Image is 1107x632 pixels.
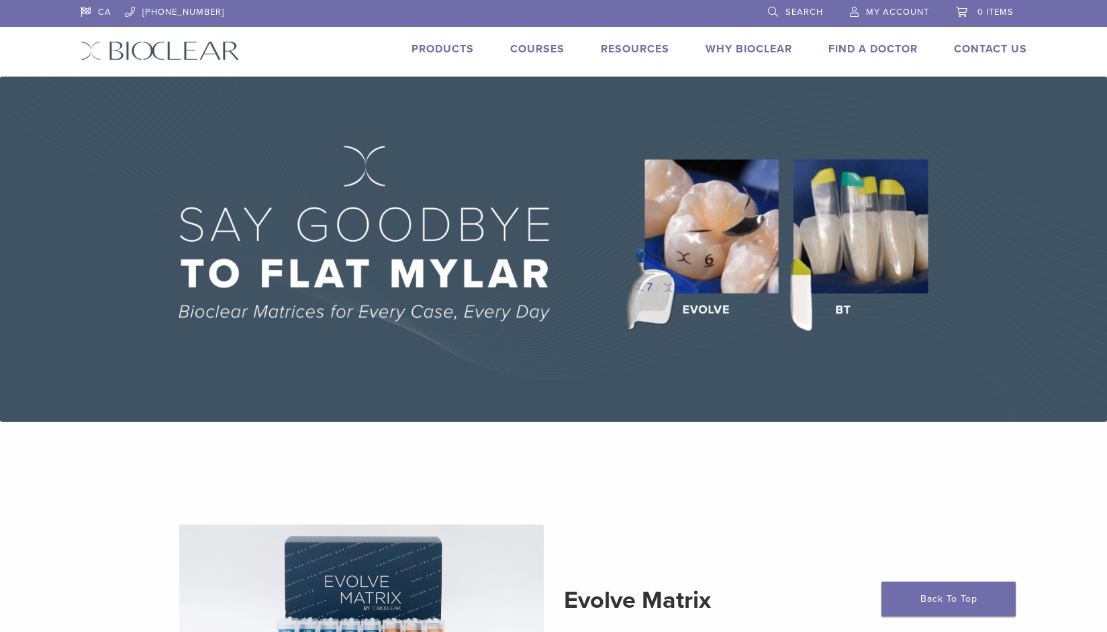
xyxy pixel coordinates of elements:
[412,42,474,56] a: Products
[564,584,928,617] h2: Evolve Matrix
[881,582,1016,617] a: Back To Top
[977,7,1014,17] span: 0 items
[601,42,669,56] a: Resources
[706,42,792,56] a: Why Bioclear
[828,42,918,56] a: Find A Doctor
[81,41,240,60] img: Bioclear
[866,7,929,17] span: My Account
[510,42,565,56] a: Courses
[954,42,1027,56] a: Contact Us
[785,7,823,17] span: Search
